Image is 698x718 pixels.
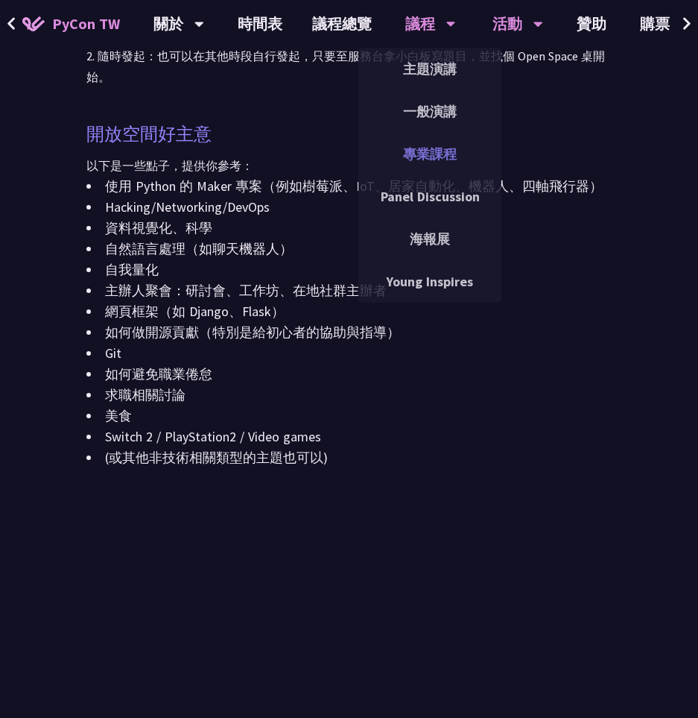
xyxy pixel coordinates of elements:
p: 開放空間好主意 [86,121,212,148]
a: Panel Discussion [358,179,501,214]
li: (或其他非技術相關類型的主題也可以) [86,447,612,468]
li: 自我量化 [86,259,612,280]
a: 專業課程 [358,136,501,171]
li: 如何避免職業倦怠 [86,364,612,385]
li: Git [86,343,612,364]
li: 使用 Python 的 Maker 專案（例如樹莓派、IoT、居家自動化、機器人、四軸飛行器） [86,176,612,197]
li: 資料視覺化、科學 [86,218,612,239]
li: 美食 [86,406,612,426]
a: Young Inspires [358,264,501,299]
li: Hacking/Networking/DevOps [86,197,612,218]
li: 求職相關討論 [86,385,612,406]
a: PyCon TW [7,5,135,42]
li: 自然語言處理（如聊天機器人） [86,239,612,259]
a: 主題演講 [358,51,501,86]
a: 一般演講 [358,94,501,129]
li: Switch 2 / PlayStation2 / Video games [86,426,612,447]
p: 以下是一些點子，提供你參考： [86,155,612,176]
a: 海報展 [358,221,501,256]
img: Home icon of PyCon TW 2025 [22,16,45,31]
li: 主辦人聚會：研討會、工作坊、在地社群主辦者 [86,280,612,301]
span: PyCon TW [52,13,120,35]
li: 如何做開源貢獻（特別是給初心者的協助與指導） [86,322,612,343]
li: 網頁框架（如 Django、Flask） [86,301,612,322]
